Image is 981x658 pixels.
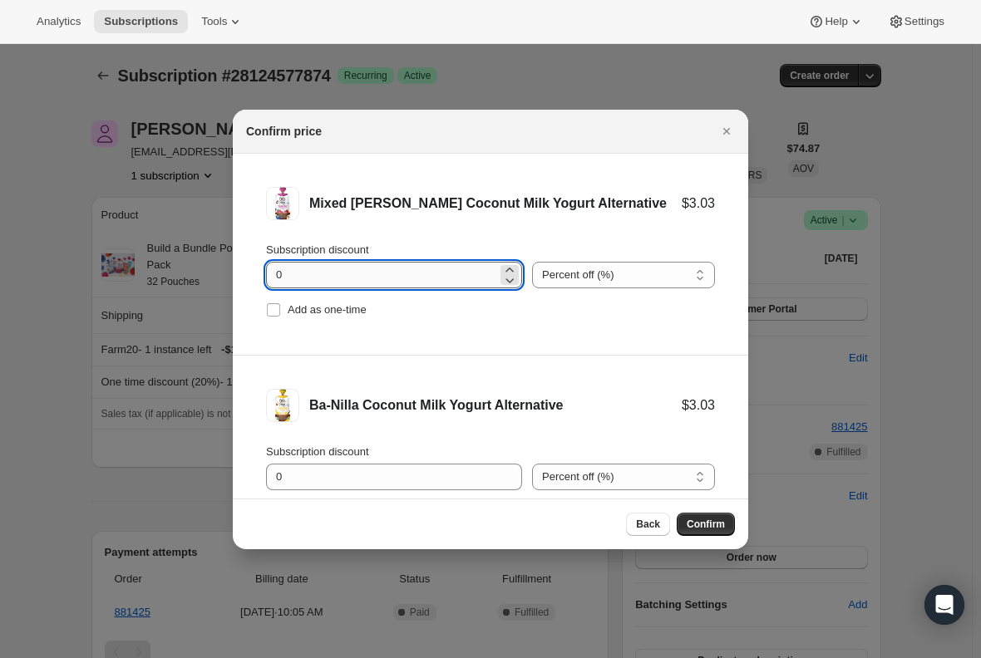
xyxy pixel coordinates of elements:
[27,10,91,33] button: Analytics
[924,585,964,625] div: Open Intercom Messenger
[626,513,670,536] button: Back
[309,397,682,414] div: Ba-Nilla Coconut Milk Yogurt Alternative
[288,303,367,316] span: Add as one-time
[878,10,954,33] button: Settings
[246,123,322,140] h2: Confirm price
[715,120,738,143] button: Close
[825,15,847,28] span: Help
[636,518,660,531] span: Back
[798,10,874,33] button: Help
[677,513,735,536] button: Confirm
[266,389,299,422] img: Ba-Nilla Coconut Milk Yogurt Alternative
[201,15,227,28] span: Tools
[687,518,725,531] span: Confirm
[682,397,715,414] div: $3.03
[104,15,178,28] span: Subscriptions
[682,195,715,212] div: $3.03
[266,187,299,220] img: Mixed Berry Coconut Milk Yogurt Alternative
[191,10,254,33] button: Tools
[266,243,369,256] span: Subscription discount
[266,445,369,458] span: Subscription discount
[309,195,682,212] div: Mixed [PERSON_NAME] Coconut Milk Yogurt Alternative
[905,15,944,28] span: Settings
[37,15,81,28] span: Analytics
[94,10,188,33] button: Subscriptions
